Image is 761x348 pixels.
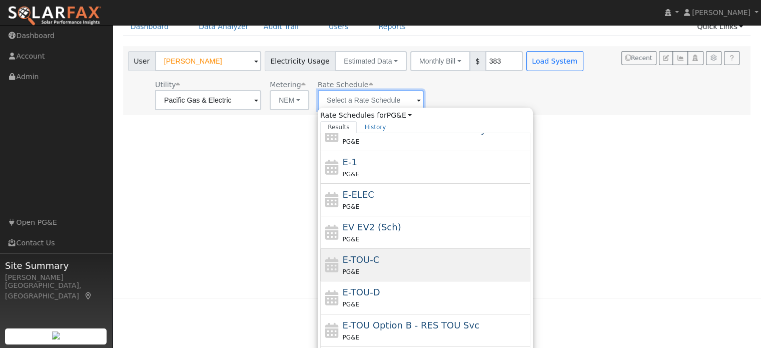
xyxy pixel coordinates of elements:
div: [PERSON_NAME] [5,272,107,283]
button: Edit User [659,51,673,65]
button: Estimated Data [335,51,407,71]
span: PG&E [343,334,359,341]
button: Multi-Series Graph [672,51,688,65]
a: Map [84,292,93,300]
div: Metering [270,80,309,90]
input: Select a Utility [155,90,261,110]
a: PG&E [387,111,412,119]
button: Load System [526,51,583,71]
span: B-6 Small General Service TOU Poly Phase [343,124,486,135]
span: E-ELEC [343,189,374,200]
span: Alias: None [318,81,373,89]
a: Dashboard [123,18,177,36]
button: Settings [706,51,721,65]
input: Select a User [155,51,261,71]
span: User [128,51,156,71]
span: [PERSON_NAME] [692,9,750,17]
span: Rate Schedules for [320,110,412,121]
span: $ [470,51,486,71]
input: Select a Rate Schedule [318,90,424,110]
button: Recent [621,51,656,65]
span: PG&E [343,268,359,275]
a: Users [321,18,356,36]
a: Results [320,121,357,133]
button: Monthly Bill [410,51,470,71]
a: Help Link [724,51,739,65]
span: E-TOU Option B - Residential Time of Use Service (All Baseline Regions) [343,320,479,330]
a: History [357,121,393,133]
button: NEM [270,90,309,110]
a: Audit Trail [256,18,306,36]
span: E-TOU-D [343,287,380,297]
span: PG&E [343,301,359,308]
span: Electric Vehicle EV2 (Sch) [343,222,401,232]
span: Site Summary [5,259,107,272]
div: [GEOGRAPHIC_DATA], [GEOGRAPHIC_DATA] [5,280,107,301]
a: Data Analyzer [191,18,256,36]
img: retrieve [52,331,60,339]
a: Reports [371,18,413,36]
a: Quick Links [689,18,750,36]
span: Electricity Usage [265,51,335,71]
span: E-1 [343,157,357,167]
div: Utility [155,80,261,90]
button: Login As [687,51,703,65]
img: SolarFax [8,6,102,27]
span: PG&E [343,138,359,145]
span: PG&E [343,236,359,243]
span: PG&E [343,203,359,210]
span: E-TOU-C [343,254,380,265]
span: PG&E [343,171,359,178]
